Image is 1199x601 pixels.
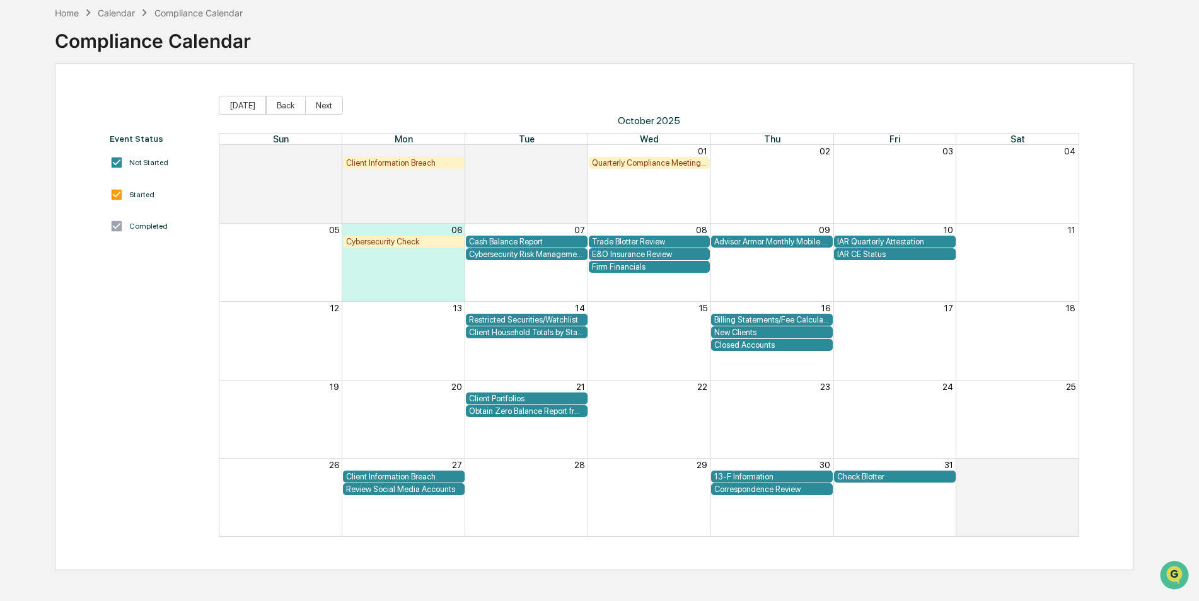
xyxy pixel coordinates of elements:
[469,394,584,403] div: Client Portfolios
[592,262,707,272] div: Firm Financials
[219,133,1079,537] div: Month View
[697,460,707,470] button: 29
[214,100,229,115] button: Start new chat
[1066,460,1075,470] button: 01
[574,460,585,470] button: 28
[837,237,953,246] div: IAR Quarterly Attestation
[346,484,461,494] div: Review Social Media Accounts
[266,96,306,115] button: Back
[1066,382,1075,392] button: 25
[129,158,168,167] div: Not Started
[154,8,243,18] div: Compliance Calendar
[13,26,229,47] p: How can we help?
[346,472,461,481] div: Client Information Breach
[125,214,153,223] span: Pylon
[8,178,84,200] a: 🔎Data Lookup
[330,303,339,313] button: 12
[714,484,830,494] div: Correspondence Review
[219,115,1079,127] span: October 2025
[451,382,462,392] button: 20
[129,190,154,199] div: Started
[469,249,584,259] div: Cybersecurity Risk Management and Strategy
[576,303,585,313] button: 14
[574,146,585,156] button: 30
[699,303,707,313] button: 15
[819,225,830,235] button: 09
[25,159,81,171] span: Preclearance
[837,472,953,481] div: Check Blotter
[519,134,535,144] span: Tue
[330,382,339,392] button: 19
[104,159,156,171] span: Attestations
[89,213,153,223] a: Powered byPylon
[942,146,953,156] button: 03
[346,158,461,168] div: Client Information Breach
[110,134,207,144] div: Event Status
[696,225,707,235] button: 08
[714,237,830,246] div: Advisor Armor Monthly Mobile Applet Scan
[944,303,953,313] button: 17
[219,96,266,115] button: [DATE]
[86,154,161,176] a: 🗄️Attestations
[346,237,461,246] div: Cybersecurity Check
[91,160,101,170] div: 🗄️
[1064,146,1075,156] button: 04
[273,134,289,144] span: Sun
[328,146,339,156] button: 28
[1066,303,1075,313] button: 18
[43,109,159,119] div: We're available if you need us!
[13,96,35,119] img: 1746055101610-c473b297-6a78-478c-a979-82029cc54cd1
[55,8,79,18] div: Home
[8,154,86,176] a: 🖐️Preclearance
[451,225,462,235] button: 06
[889,134,900,144] span: Fri
[764,134,780,144] span: Thu
[329,225,339,235] button: 05
[944,460,953,470] button: 31
[714,472,830,481] div: 13-F Information
[576,382,585,392] button: 21
[820,382,830,392] button: 23
[820,460,830,470] button: 30
[1068,225,1075,235] button: 11
[1011,134,1025,144] span: Sat
[469,315,584,324] div: Restricted Securities/Watchlist
[1159,559,1193,593] iframe: Open customer support
[25,183,79,195] span: Data Lookup
[98,8,135,18] div: Calendar
[395,134,413,144] span: Mon
[592,158,707,168] div: Quarterly Compliance Meeting with Executive Team
[452,460,462,470] button: 27
[592,249,707,259] div: E&O Insurance Review
[640,134,659,144] span: Wed
[469,237,584,246] div: Cash Balance Report
[714,340,830,350] div: Closed Accounts
[55,20,251,52] div: Compliance Calendar
[469,406,584,416] div: Obtain Zero Balance Report from Custodian
[820,146,830,156] button: 02
[574,225,585,235] button: 07
[942,382,953,392] button: 24
[305,96,343,115] button: Next
[697,382,707,392] button: 22
[13,160,23,170] div: 🖐️
[451,146,462,156] button: 29
[13,184,23,194] div: 🔎
[129,222,168,231] div: Completed
[837,249,953,259] div: IAR CE Status
[43,96,207,109] div: Start new chat
[592,237,707,246] div: Trade Blotter Review
[821,303,830,313] button: 16
[698,146,707,156] button: 01
[944,225,953,235] button: 10
[469,328,584,337] div: Client Household Totals by State
[329,460,339,470] button: 26
[453,303,462,313] button: 13
[714,328,830,337] div: New Clients
[714,315,830,324] div: Billing Statements/Fee Calculations Report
